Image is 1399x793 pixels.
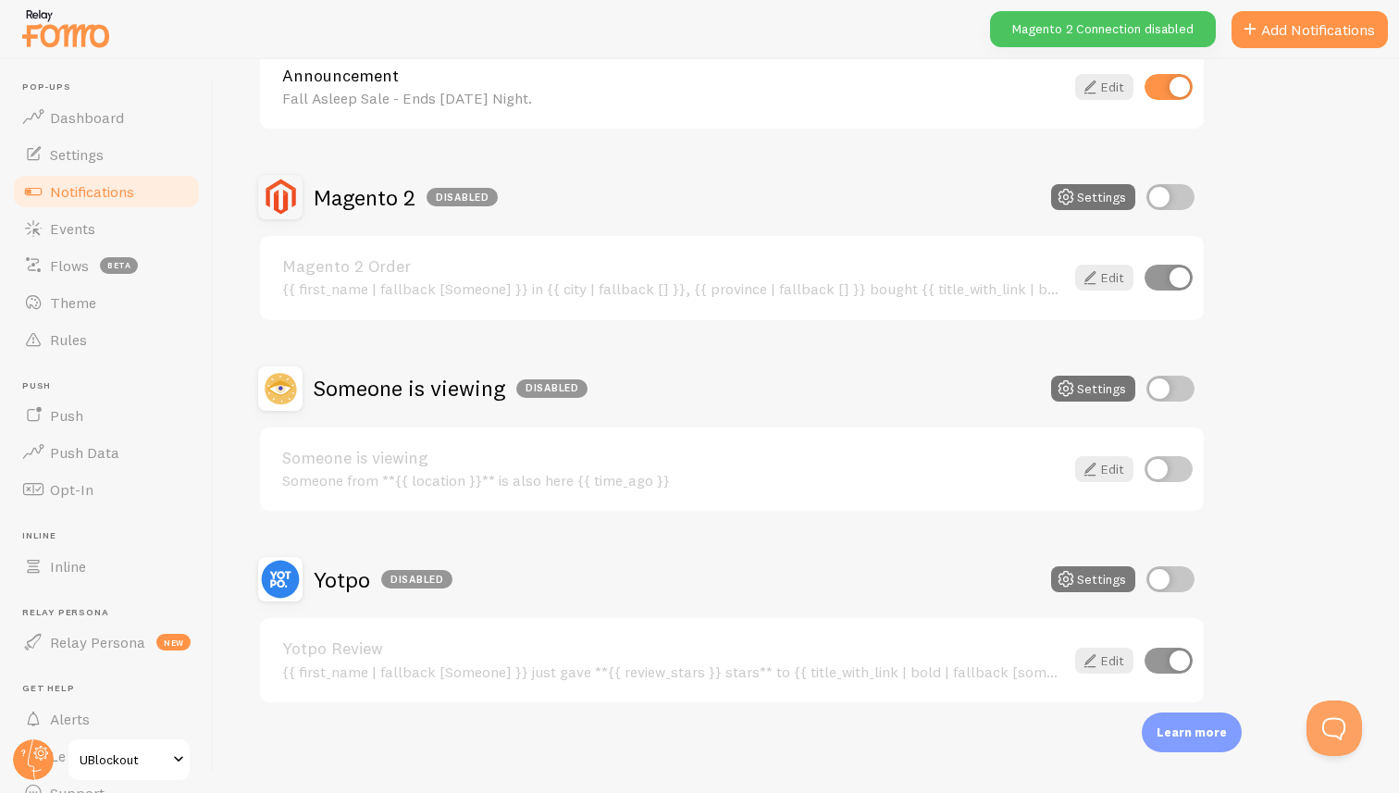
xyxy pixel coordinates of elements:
[50,145,104,164] span: Settings
[50,557,86,576] span: Inline
[516,379,588,398] div: Disabled
[1051,184,1135,210] button: Settings
[11,284,202,321] a: Theme
[258,557,303,601] img: Yotpo
[1051,376,1135,402] button: Settings
[282,90,1064,106] div: Fall Asleep Sale - Ends [DATE] Night.
[22,380,202,392] span: Push
[282,640,1064,657] a: Yotpo Review
[11,548,202,585] a: Inline
[80,749,167,771] span: UBlockout
[282,472,1064,489] div: Someone from **{{ location }}** is also here {{ time_ago }}
[50,330,87,349] span: Rules
[1051,566,1135,592] button: Settings
[50,406,83,425] span: Push
[258,175,303,219] img: Magento 2
[50,108,124,127] span: Dashboard
[11,136,202,173] a: Settings
[282,450,1064,466] a: Someone is viewing
[282,663,1064,680] div: {{ first_name | fallback [Someone] }} just gave **{{ review_stars }} stars** to {{ title_with_lin...
[11,321,202,358] a: Rules
[50,710,90,728] span: Alerts
[67,737,192,782] a: UBlockout
[11,247,202,284] a: Flows beta
[1142,712,1242,752] div: Learn more
[11,173,202,210] a: Notifications
[282,280,1064,297] div: {{ first_name | fallback [Someone] }} in {{ city | fallback [] }}, {{ province | fallback [] }} b...
[11,471,202,508] a: Opt-In
[22,81,202,93] span: Pop-ups
[990,11,1216,47] div: Magento 2 Connection disabled
[50,443,119,462] span: Push Data
[11,434,202,471] a: Push Data
[1075,456,1133,482] a: Edit
[50,480,93,499] span: Opt-In
[50,182,134,201] span: Notifications
[156,634,191,651] span: new
[11,624,202,661] a: Relay Persona new
[50,256,89,275] span: Flows
[282,258,1064,275] a: Magento 2 Order
[50,219,95,238] span: Events
[100,257,138,274] span: beta
[258,366,303,411] img: Someone is viewing
[314,183,498,212] h2: Magento 2
[314,374,588,403] h2: Someone is viewing
[11,397,202,434] a: Push
[50,633,145,651] span: Relay Persona
[22,607,202,619] span: Relay Persona
[22,683,202,695] span: Get Help
[19,5,112,52] img: fomo-relay-logo-orange.svg
[282,68,1064,84] a: Announcement
[1075,265,1133,291] a: Edit
[1075,648,1133,674] a: Edit
[314,565,452,594] h2: Yotpo
[1306,700,1362,756] iframe: Help Scout Beacon - Open
[1075,74,1133,100] a: Edit
[50,293,96,312] span: Theme
[381,570,452,589] div: Disabled
[11,99,202,136] a: Dashboard
[22,530,202,542] span: Inline
[11,700,202,737] a: Alerts
[11,210,202,247] a: Events
[1157,724,1227,741] p: Learn more
[427,188,498,206] div: Disabled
